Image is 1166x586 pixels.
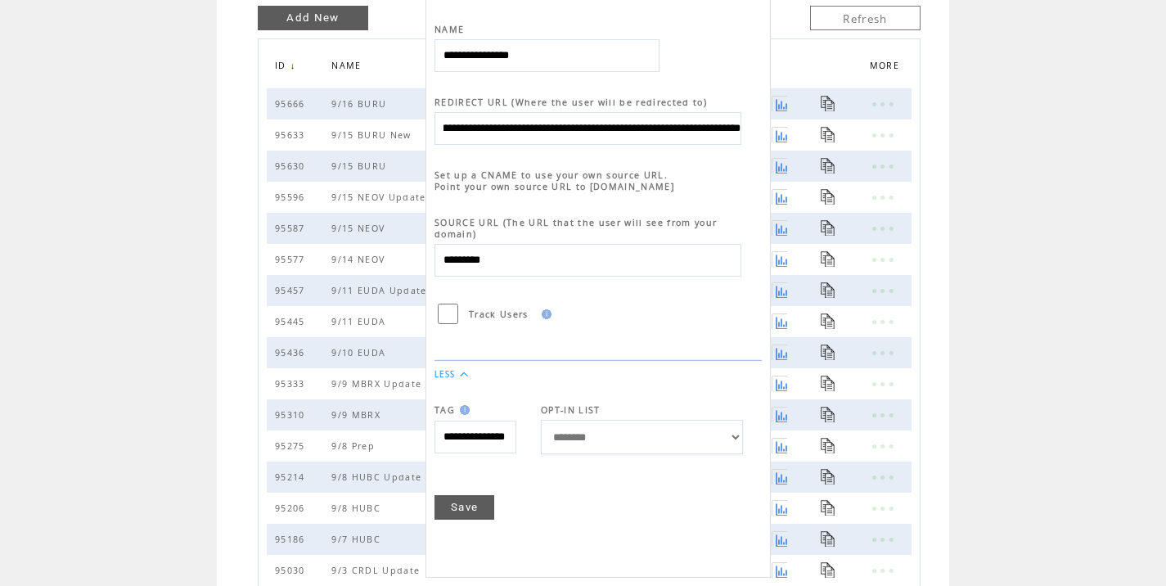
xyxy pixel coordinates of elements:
[821,531,836,547] a: Click to copy URL for text blast to clipboard
[455,405,470,415] img: help.gif
[331,503,385,514] span: 9/8 HUBC
[434,369,455,380] a: LESS
[537,309,551,319] img: help.gif
[434,24,464,35] span: NAME
[772,469,787,485] a: Click to view a graph
[541,404,601,416] span: OPT-IN LIST
[275,565,309,576] span: 95030
[331,565,424,576] span: 9/3 CRDL Update
[434,495,494,520] a: Save
[821,469,836,485] a: Click to copy URL for text blast to clipboard
[772,562,787,578] a: Click to view a graph
[275,503,309,514] span: 95206
[434,404,455,416] span: TAG
[772,500,787,516] a: Click to view a graph
[821,562,836,578] a: Click to copy URL for text blast to clipboard
[772,531,787,547] a: Click to view a graph
[434,181,674,192] span: Point your own source URL to [DOMAIN_NAME]
[434,97,707,108] span: REDIRECT URL (Where the user will be redirected to)
[275,534,309,545] span: 95186
[434,169,668,181] span: Set up a CNAME to use your own source URL.
[275,471,309,483] span: 95214
[469,309,529,320] span: Track Users
[821,500,836,516] a: Click to copy URL for text blast to clipboard
[331,471,425,483] span: 9/8 HUBC Update
[434,217,717,240] span: SOURCE URL (The URL that the user will see from your domain)
[331,534,385,545] span: 9/7 HUBC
